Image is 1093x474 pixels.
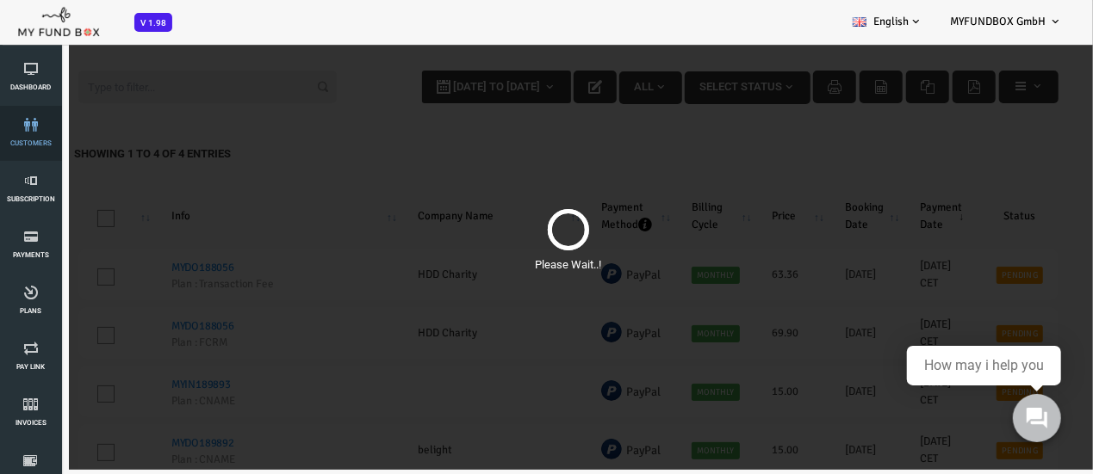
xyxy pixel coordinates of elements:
[134,13,172,32] span: V 1.98
[17,3,100,37] img: mfboff.png
[998,379,1076,457] iframe: Launcher button frame
[924,358,1044,373] div: How may i help you
[134,15,172,28] a: V 1.98
[950,15,1046,28] span: MYFUNDBOX GmbH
